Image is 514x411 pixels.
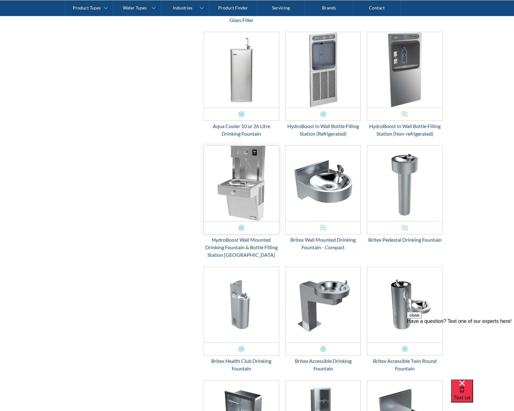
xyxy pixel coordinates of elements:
img: Aqua Cooler 10 or 26 Litre Drinking Fountain [204,32,279,108]
div: Product Types [73,5,101,10]
img: HydroBoost In Wall Bottle Filling Station (Non-refrigerated) [367,32,442,108]
img: Britex Accessible Drinking Fountain [286,267,361,342]
img: Britex Accessible Twin Round Fountain [367,267,442,342]
a: Britex Health Club Drinking FountainBritex Health Club Drinking Fountain [204,267,279,372]
a: Britex Pedestal Drinking FountainBritex Pedestal Drinking Fountain [367,145,443,244]
div: HydroBoost In Wall Bottle Filling Station (Non-refrigerated) [367,122,443,138]
div: Industries [173,5,192,10]
iframe: podium webchat widget bubble [451,380,514,411]
img: Britex Pedestal Drinking Fountain [367,146,442,221]
a: Aqua Cooler 10 or 26 Litre Drinking FountainAqua Cooler 10 or 26 Litre Drinking Fountain [204,32,279,138]
div: HydroBoost In Wall Bottle Filling Station (Refrigerated) [285,122,361,138]
img: Britex Health Club Drinking Fountain [204,267,279,342]
div: Britex Wall Mounted Drinking Fountain - Compact [285,236,361,251]
a: Britex Accessible Drinking FountainBritex Accessible Drinking Fountain [285,267,361,372]
iframe: podium webchat widget prompt [407,312,514,387]
a: Britex Accessible Twin Round FountainBritex Accessible Twin Round Fountain [367,267,443,372]
div: Britex Accessible Twin Round Fountain [367,357,443,372]
img: HydroBoost In Wall Bottle Filling Station (Refrigerated) [286,32,361,108]
a: HydroBoost In Wall Bottle Filling Station (Non-refrigerated)HydroBoost In Wall Bottle Filling Sta... [367,32,443,138]
div: Britex Health Club Drinking Fountain [204,357,279,372]
div: Water Types [123,5,147,10]
img: HydroBoost Wall Mounted Drinking Fountain & Bottle Filling Station Vandal Resistant [204,146,279,221]
a: HydroBoost In Wall Bottle Filling Station (Refrigerated)HydroBoost In Wall Bottle Filling Station... [285,32,361,138]
img: Britex Wall Mounted Drinking Fountain - Compact [286,146,361,221]
div: HydroBoost Wall Mounted Drinking Fountain & Bottle Filling Station [GEOGRAPHIC_DATA] [204,236,279,259]
div: Aqua Cooler 10 or 26 Litre Drinking Fountain [204,122,279,138]
div: Britex Accessible Drinking Fountain [285,357,361,372]
div: Britex Pedestal Drinking Fountain [367,236,443,244]
a: HydroBoost Wall Mounted Drinking Fountain & Bottle Filling Station Vandal ResistantHydroBoost Wal... [204,145,279,259]
a: Britex Wall Mounted Drinking Fountain - Compact Britex Wall Mounted Drinking Fountain - Compact [285,145,361,251]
